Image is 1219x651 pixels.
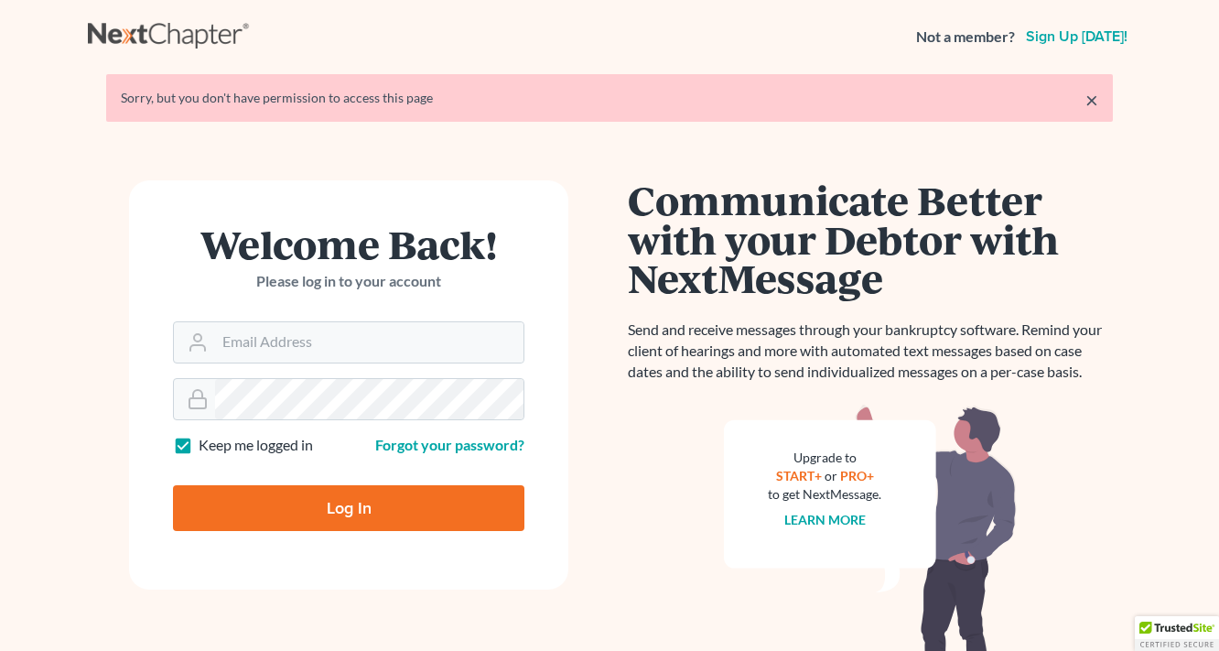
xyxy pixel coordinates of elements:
[776,468,822,483] a: START+
[173,224,524,264] h1: Welcome Back!
[215,322,523,363] input: Email Address
[1135,616,1219,651] div: TrustedSite Certified
[784,512,866,527] a: Learn more
[768,485,881,504] div: to get NextMessage.
[1022,29,1131,44] a: Sign up [DATE]!
[375,436,524,453] a: Forgot your password?
[768,449,881,467] div: Upgrade to
[173,271,524,292] p: Please log in to your account
[199,435,313,456] label: Keep me logged in
[840,468,874,483] a: PRO+
[121,89,1098,107] div: Sorry, but you don't have permission to access this page
[628,320,1113,383] p: Send and receive messages through your bankruptcy software. Remind your client of hearings and mo...
[628,180,1113,298] h1: Communicate Better with your Debtor with NextMessage
[825,468,837,483] span: or
[1085,89,1098,111] a: ×
[916,27,1015,48] strong: Not a member?
[173,485,524,531] input: Log In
